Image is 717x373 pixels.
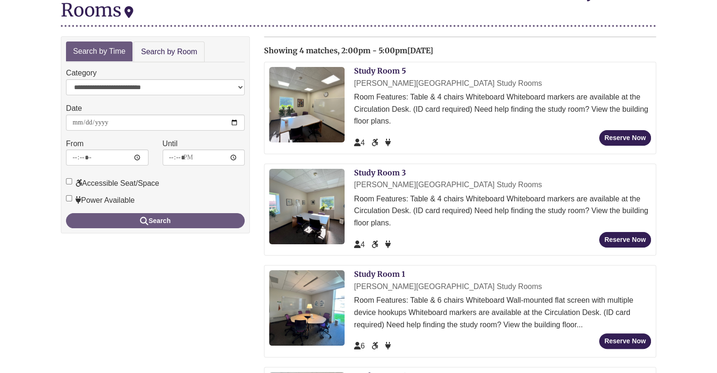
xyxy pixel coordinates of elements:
[599,130,651,146] button: Reserve Now
[66,195,72,201] input: Power Available
[66,178,72,184] input: Accessible Seat/Space
[264,47,656,55] h2: Showing 4 matches
[354,168,406,177] a: Study Room 3
[385,342,391,350] span: Power Available
[354,294,651,331] div: Room Features: Table & 6 chairs Whiteboard Wall-mounted flat screen with multiple device hookups ...
[66,213,245,228] button: Search
[354,139,365,147] span: The capacity of this space
[66,138,83,150] label: From
[269,67,345,142] img: Study Room 5
[354,193,651,229] div: Room Features: Table & 4 chairs Whiteboard Whiteboard markers are available at the Circulation De...
[371,342,380,350] span: Accessible Seat/Space
[354,342,365,350] span: The capacity of this space
[385,240,391,249] span: Power Available
[599,333,651,349] button: Reserve Now
[66,102,82,115] label: Date
[66,41,132,62] a: Search by Time
[599,232,651,248] button: Reserve Now
[354,281,651,293] div: [PERSON_NAME][GEOGRAPHIC_DATA] Study Rooms
[163,138,178,150] label: Until
[354,91,651,127] div: Room Features: Table & 4 chairs Whiteboard Whiteboard markers are available at the Circulation De...
[269,169,345,244] img: Study Room 3
[66,194,135,207] label: Power Available
[66,177,159,190] label: Accessible Seat/Space
[371,139,380,147] span: Accessible Seat/Space
[371,240,380,249] span: Accessible Seat/Space
[354,77,651,90] div: [PERSON_NAME][GEOGRAPHIC_DATA] Study Rooms
[133,41,205,63] a: Search by Room
[269,270,345,346] img: Study Room 1
[385,139,391,147] span: Power Available
[354,179,651,191] div: [PERSON_NAME][GEOGRAPHIC_DATA] Study Rooms
[338,46,433,55] span: , 2:00pm - 5:00pm[DATE]
[354,269,405,279] a: Study Room 1
[354,240,365,249] span: The capacity of this space
[354,66,406,75] a: Study Room 5
[66,67,97,79] label: Category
